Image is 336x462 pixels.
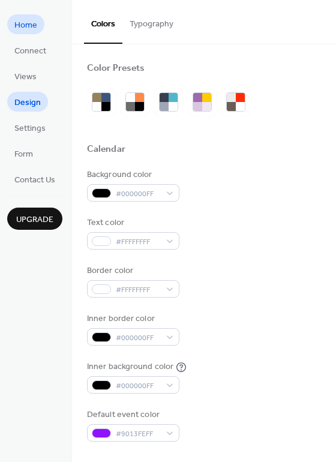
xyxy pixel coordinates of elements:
[87,169,177,181] div: Background color
[87,62,145,75] div: Color Presets
[116,284,160,296] span: #FFFFFFFF
[7,14,44,34] a: Home
[14,19,37,32] span: Home
[14,122,46,135] span: Settings
[87,217,177,229] div: Text color
[7,118,53,137] a: Settings
[7,143,40,163] a: Form
[87,313,177,325] div: Inner border color
[16,214,53,226] span: Upgrade
[87,265,177,277] div: Border color
[7,66,44,86] a: Views
[116,188,160,200] span: #000000FF
[7,208,62,230] button: Upgrade
[7,169,62,189] a: Contact Us
[14,174,55,187] span: Contact Us
[87,409,177,421] div: Default event color
[116,332,160,344] span: #000000FF
[7,92,48,112] a: Design
[116,380,160,392] span: #000000FF
[87,143,125,156] div: Calendar
[7,40,53,60] a: Connect
[14,97,41,109] span: Design
[14,71,37,83] span: Views
[87,361,173,373] div: Inner background color
[14,45,46,58] span: Connect
[116,236,160,248] span: #FFFFFFFF
[116,428,160,440] span: #9013FEFF
[14,148,33,161] span: Form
